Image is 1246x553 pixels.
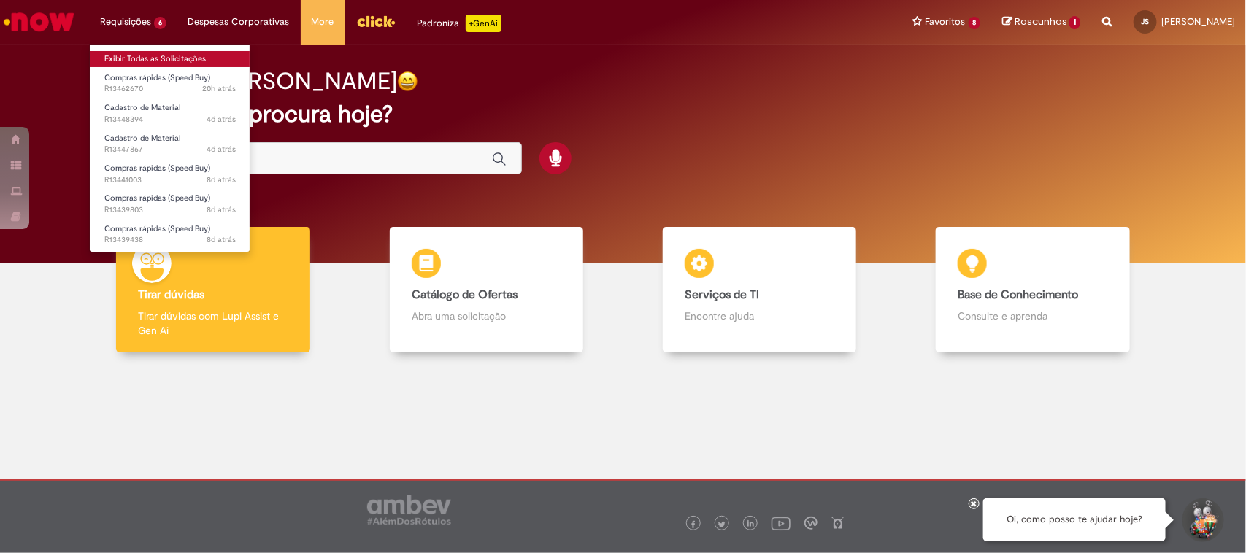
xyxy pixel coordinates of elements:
[685,309,834,323] p: Encontre ajuda
[104,83,236,95] span: R13462670
[154,17,166,29] span: 6
[1002,15,1080,29] a: Rascunhos
[104,102,180,113] span: Cadastro de Material
[207,144,236,155] time: 26/08/2025 11:36:15
[1,7,77,36] img: ServiceNow
[100,15,151,29] span: Requisições
[312,15,334,29] span: More
[104,223,210,234] span: Compras rápidas (Speed Buy)
[772,514,791,533] img: logo_footer_youtube.png
[1142,17,1150,26] span: JS
[418,15,501,32] div: Padroniza
[1180,498,1224,542] button: Iniciar Conversa de Suporte
[685,287,759,302] b: Serviços de TI
[104,193,210,204] span: Compras rápidas (Speed Buy)
[138,287,204,302] b: Tirar dúvidas
[202,83,236,94] span: 20h atrás
[623,227,896,353] a: Serviços de TI Encontre ajuda
[104,114,236,125] span: R13448394
[412,309,561,323] p: Abra uma solicitação
[118,69,397,94] h2: Bom dia, [PERSON_NAME]
[90,190,250,217] a: Aberto R13439803 : Compras rápidas (Speed Buy)
[1015,15,1067,28] span: Rascunhos
[958,309,1107,323] p: Consulte e aprenda
[104,133,180,144] span: Cadastro de Material
[1069,16,1080,29] span: 1
[104,204,236,216] span: R13439803
[350,227,623,353] a: Catálogo de Ofertas Abra uma solicitação
[926,15,966,29] span: Favoritos
[138,309,288,338] p: Tirar dúvidas com Lupi Assist e Gen Ai
[718,521,726,528] img: logo_footer_twitter.png
[466,15,501,32] p: +GenAi
[831,517,845,530] img: logo_footer_naosei.png
[397,71,418,92] img: happy-face.png
[90,51,250,67] a: Exibir Todas as Solicitações
[207,144,236,155] span: 4d atrás
[747,520,755,529] img: logo_footer_linkedin.png
[896,227,1169,353] a: Base de Conhecimento Consulte e aprenda
[104,144,236,155] span: R13447867
[207,234,236,245] span: 8d atrás
[77,227,350,353] a: Tirar dúvidas Tirar dúvidas com Lupi Assist e Gen Ai
[207,174,236,185] span: 8d atrás
[89,44,250,252] ul: Requisições
[207,234,236,245] time: 22/08/2025 11:29:01
[1161,15,1235,28] span: [PERSON_NAME]
[804,517,818,530] img: logo_footer_workplace.png
[367,495,451,525] img: logo_footer_ambev_rotulo_gray.png
[690,521,697,528] img: logo_footer_facebook.png
[104,72,210,83] span: Compras rápidas (Speed Buy)
[104,174,236,186] span: R13441003
[90,70,250,97] a: Aberto R13462670 : Compras rápidas (Speed Buy)
[958,287,1078,302] b: Base de Conhecimento
[90,131,250,158] a: Aberto R13447867 : Cadastro de Material
[104,234,236,246] span: R13439438
[207,204,236,215] span: 8d atrás
[969,17,981,29] span: 8
[983,498,1166,541] div: Oi, como posso te ajudar hoje?
[207,114,236,125] span: 4d atrás
[104,163,210,174] span: Compras rápidas (Speed Buy)
[118,101,1128,127] h2: O que você procura hoje?
[412,287,518,302] b: Catálogo de Ofertas
[90,161,250,187] a: Aberto R13441003 : Compras rápidas (Speed Buy)
[356,10,396,32] img: click_logo_yellow_360x200.png
[90,221,250,248] a: Aberto R13439438 : Compras rápidas (Speed Buy)
[90,100,250,127] a: Aberto R13448394 : Cadastro de Material
[188,15,290,29] span: Despesas Corporativas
